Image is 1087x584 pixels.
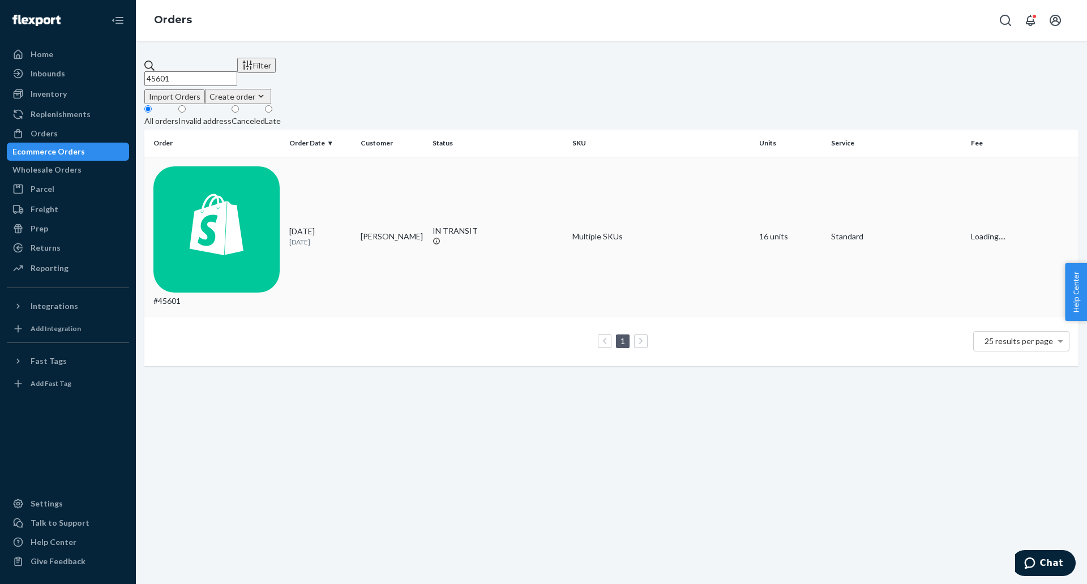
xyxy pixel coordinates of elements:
[7,352,129,370] button: Fast Tags
[144,105,152,113] input: All orders
[7,495,129,513] a: Settings
[205,89,271,104] button: Create order
[361,138,423,148] div: Customer
[7,375,129,393] a: Add Fast Tag
[7,533,129,551] a: Help Center
[12,164,82,175] div: Wholesale Orders
[144,115,178,127] div: All orders
[7,85,129,103] a: Inventory
[755,157,827,316] td: 16 units
[31,109,91,120] div: Replenishments
[31,263,69,274] div: Reporting
[144,89,205,104] button: Import Orders
[31,88,67,100] div: Inventory
[31,242,61,254] div: Returns
[7,239,129,257] a: Returns
[831,231,962,242] p: Standard
[7,65,129,83] a: Inbounds
[428,130,568,157] th: Status
[618,336,627,346] a: Page 1 is your current page
[7,552,129,570] button: Give Feedback
[232,105,239,113] input: Canceled
[7,180,129,198] a: Parcel
[7,124,129,143] a: Orders
[289,237,352,247] p: [DATE]
[31,128,58,139] div: Orders
[178,105,186,113] input: Invalid address
[12,15,61,26] img: Flexport logo
[7,45,129,63] a: Home
[568,130,755,157] th: SKU
[31,300,78,312] div: Integrations
[7,200,129,218] a: Freight
[144,71,237,86] input: Search orders
[31,498,63,509] div: Settings
[7,105,129,123] a: Replenishments
[178,115,232,127] div: Invalid address
[7,143,129,161] a: Ecommerce Orders
[31,517,89,529] div: Talk to Support
[106,9,129,32] button: Close Navigation
[154,14,192,26] a: Orders
[31,324,81,333] div: Add Integration
[433,225,564,237] div: IN TRANSIT
[7,297,129,315] button: Integrations
[153,166,280,307] div: #45601
[31,355,67,367] div: Fast Tags
[994,9,1017,32] button: Open Search Box
[755,130,827,157] th: Units
[31,223,48,234] div: Prep
[7,320,129,338] a: Add Integration
[285,130,357,157] th: Order Date
[7,259,129,277] a: Reporting
[12,146,85,157] div: Ecommerce Orders
[265,115,281,127] div: Late
[31,183,54,195] div: Parcel
[31,536,76,548] div: Help Center
[1015,550,1076,578] iframe: Opens a widget where you can chat to one of our agents
[31,68,65,79] div: Inbounds
[265,105,272,113] input: Late
[31,379,71,388] div: Add Fast Tag
[31,204,58,215] div: Freight
[237,58,276,73] button: Filter
[966,157,1079,316] td: Loading....
[289,226,352,247] div: [DATE]
[242,59,271,71] div: Filter
[1044,9,1067,32] button: Open account menu
[985,336,1053,346] span: 25 results per page
[966,130,1079,157] th: Fee
[7,220,129,238] a: Prep
[209,91,267,102] div: Create order
[356,157,428,316] td: [PERSON_NAME]
[568,157,755,316] td: Multiple SKUs
[31,556,85,567] div: Give Feedback
[1019,9,1042,32] button: Open notifications
[145,4,201,37] ol: breadcrumbs
[7,514,129,532] button: Talk to Support
[144,130,285,157] th: Order
[1065,263,1087,321] button: Help Center
[31,49,53,60] div: Home
[827,130,967,157] th: Service
[232,115,265,127] div: Canceled
[7,161,129,179] a: Wholesale Orders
